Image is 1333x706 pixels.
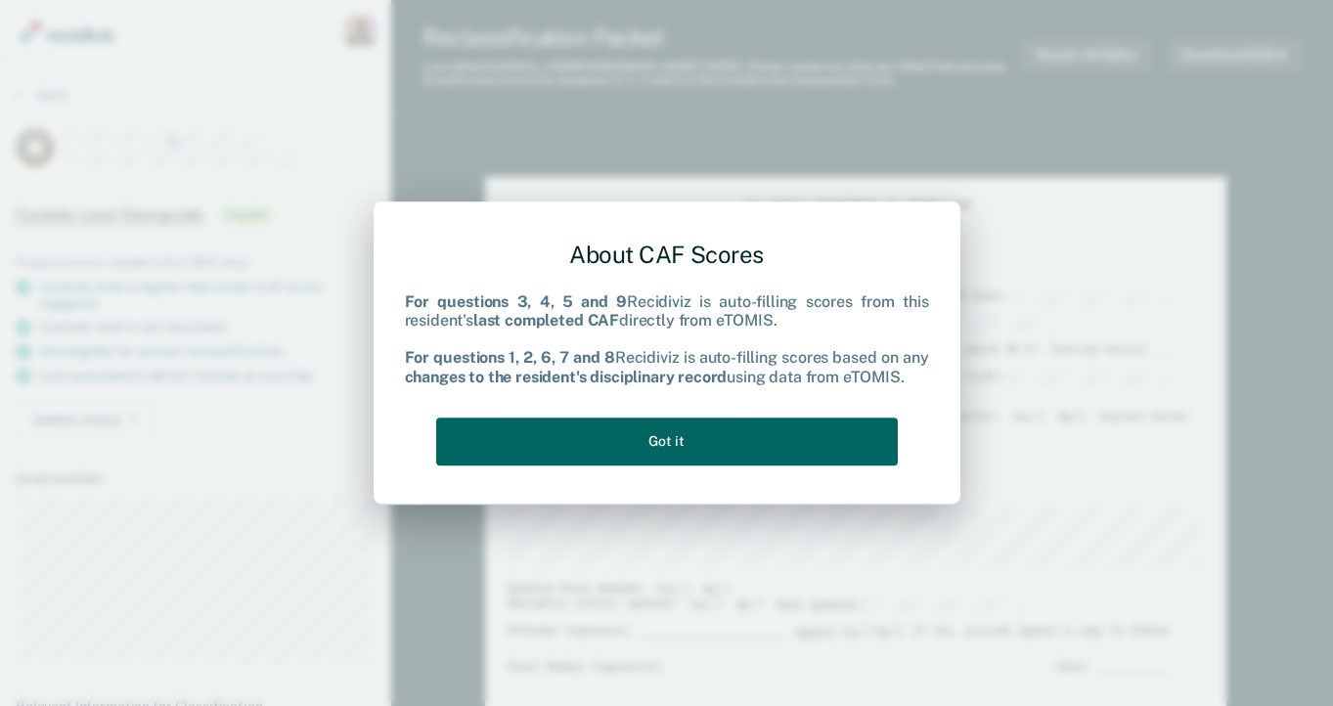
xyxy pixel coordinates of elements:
b: For questions 3, 4, 5 and 9 [405,292,628,311]
div: Recidiviz is auto-filling scores from this resident's directly from eTOMIS. Recidiviz is auto-fil... [405,292,929,386]
button: Got it [436,418,898,465]
b: changes to the resident's disciplinary record [405,368,728,386]
b: For questions 1, 2, 6, 7 and 8 [405,349,615,368]
div: About CAF Scores [405,225,929,285]
b: last completed CAF [473,311,619,330]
